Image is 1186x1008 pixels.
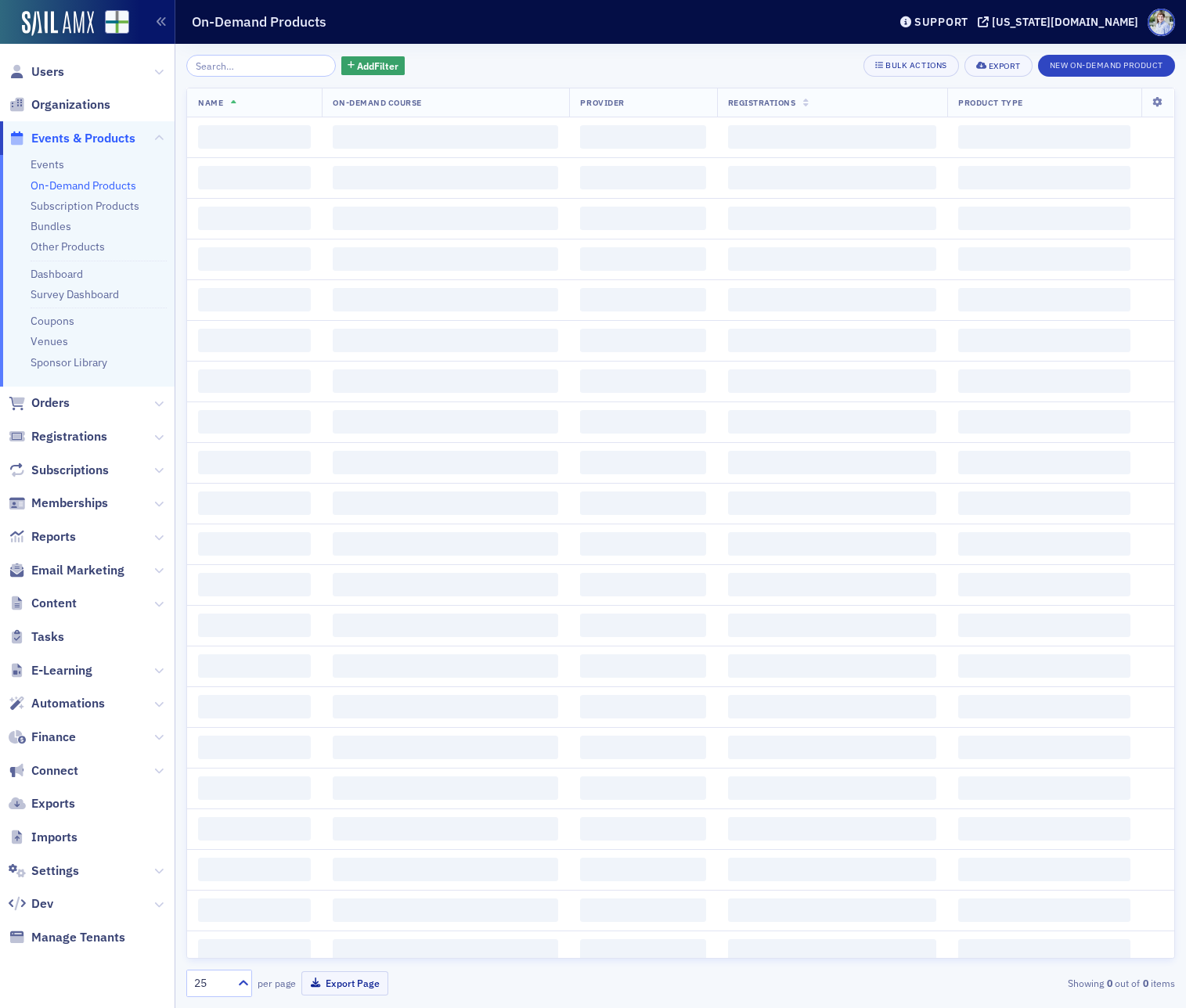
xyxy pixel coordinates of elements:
[198,939,311,963] span: ‌
[198,369,311,393] span: ‌
[580,614,705,637] span: ‌
[728,329,937,352] span: ‌
[31,96,110,113] span: Organizations
[31,314,74,328] a: Coupons
[914,15,968,29] div: Support
[31,239,105,254] a: Other Products
[958,654,1130,678] span: ‌
[333,410,558,434] span: ‌
[31,729,76,746] span: Finance
[333,695,558,718] span: ‌
[333,898,558,922] span: ‌
[94,10,129,37] a: View Homepage
[333,97,421,108] span: On-Demand Course
[728,695,937,718] span: ‌
[198,736,311,759] span: ‌
[958,939,1130,963] span: ‌
[198,247,311,271] span: ‌
[198,329,311,352] span: ‌
[333,125,558,149] span: ‌
[198,491,311,515] span: ‌
[198,125,311,149] span: ‌
[31,462,109,479] span: Subscriptions
[728,573,937,596] span: ‌
[198,532,311,556] span: ‌
[31,334,68,348] a: Venues
[31,829,78,846] span: Imports
[958,736,1130,759] span: ‌
[1038,57,1175,71] a: New On-Demand Product
[728,491,937,515] span: ‌
[728,817,937,841] span: ‌
[580,125,705,149] span: ‌
[728,654,937,678] span: ‌
[9,795,75,812] a: Exports
[31,795,75,812] span: Exports
[728,410,937,434] span: ‌
[1140,976,1151,990] strong: 0
[186,55,336,77] input: Search…
[198,858,311,881] span: ‌
[333,939,558,963] span: ‌
[958,858,1130,881] span: ‌
[580,247,705,271] span: ‌
[728,97,796,108] span: Registrations
[31,130,135,147] span: Events & Products
[989,62,1021,70] div: Export
[9,695,105,712] a: Automations
[885,61,946,70] div: Bulk Actions
[31,63,64,81] span: Users
[31,528,76,545] span: Reports
[31,762,78,779] span: Connect
[580,776,705,800] span: ‌
[9,595,77,612] a: Content
[728,166,937,189] span: ‌
[31,628,64,646] span: Tasks
[31,199,139,213] a: Subscription Products
[333,817,558,841] span: ‌
[958,247,1130,271] span: ‌
[728,369,937,393] span: ‌
[728,898,937,922] span: ‌
[198,695,311,718] span: ‌
[9,929,125,946] a: Manage Tenants
[31,287,119,301] a: Survey Dashboard
[198,166,311,189] span: ‌
[964,55,1033,77] button: Export
[198,898,311,922] span: ‌
[333,166,558,189] span: ‌
[333,573,558,596] span: ‌
[9,428,107,445] a: Registrations
[728,288,937,311] span: ‌
[863,55,958,77] button: Bulk Actions
[31,394,70,412] span: Orders
[31,662,92,679] span: E-Learning
[958,207,1130,230] span: ‌
[9,562,124,579] a: Email Marketing
[580,736,705,759] span: ‌
[958,369,1130,393] span: ‌
[31,562,124,579] span: Email Marketing
[31,695,105,712] span: Automations
[958,491,1130,515] span: ‌
[357,59,398,73] span: Add Filter
[728,451,937,474] span: ‌
[31,862,79,880] span: Settings
[1148,9,1175,36] span: Profile
[580,288,705,311] span: ‌
[333,614,558,637] span: ‌
[31,495,108,512] span: Memberships
[198,817,311,841] span: ‌
[580,166,705,189] span: ‌
[978,16,1144,27] button: [US_STATE][DOMAIN_NAME]
[194,975,229,992] div: 25
[9,862,79,880] a: Settings
[958,329,1130,352] span: ‌
[198,207,311,230] span: ‌
[958,288,1130,311] span: ‌
[198,614,311,637] span: ‌
[31,178,136,193] a: On-Demand Products
[9,895,53,913] a: Dev
[31,929,125,946] span: Manage Tenants
[31,219,71,233] a: Bundles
